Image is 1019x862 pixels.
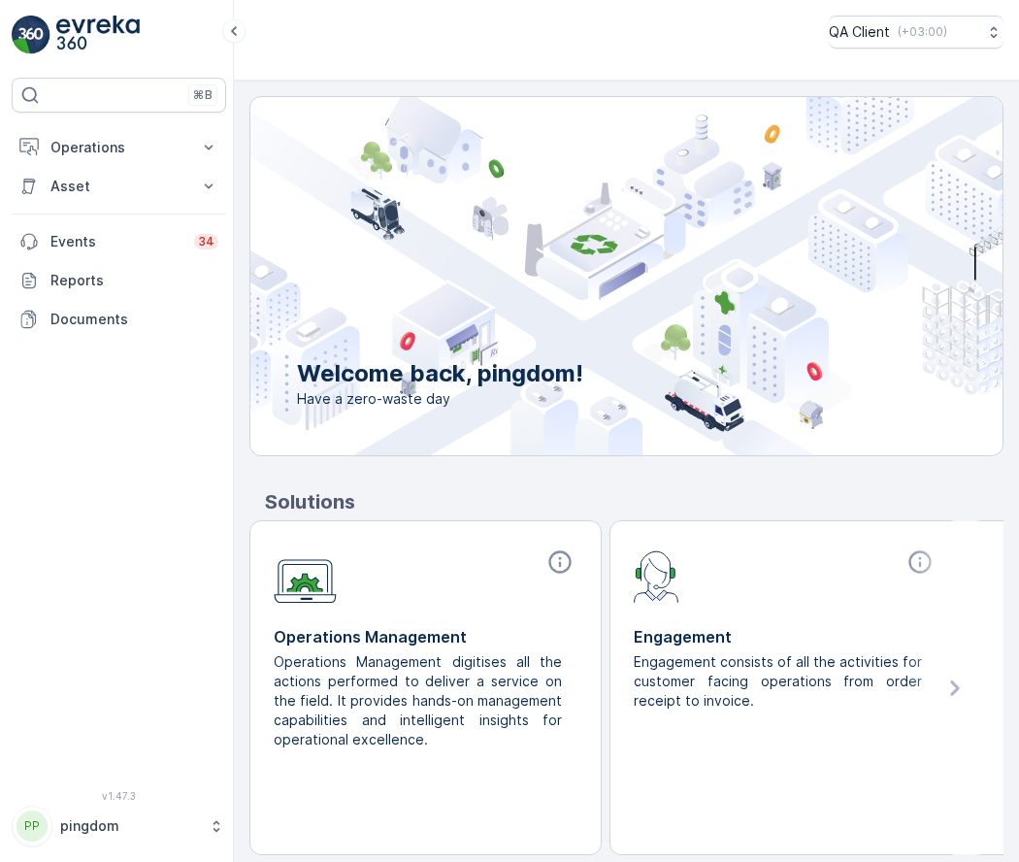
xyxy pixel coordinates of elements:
p: ( +03:00 ) [898,24,947,40]
button: PPpingdom [12,806,226,846]
div: PP [16,811,48,842]
img: module-icon [634,548,679,603]
p: Operations [50,138,187,157]
span: Have a zero-waste day [297,389,583,409]
button: QA Client(+03:00) [829,16,1003,49]
p: Events [50,232,182,251]
p: Reports [50,271,218,290]
a: Reports [12,261,226,300]
p: ⌘B [193,87,213,103]
img: city illustration [163,97,1003,455]
p: QA Client [829,22,890,42]
p: Welcome back, pingdom! [297,358,583,389]
a: Documents [12,300,226,339]
img: logo_light-DOdMpM7g.png [56,16,140,54]
button: Asset [12,167,226,206]
p: Asset [50,177,187,196]
p: Operations Management [274,625,577,648]
button: Operations [12,128,226,167]
p: Solutions [265,487,1003,516]
p: pingdom [60,816,199,836]
img: module-icon [274,548,337,604]
span: v 1.47.3 [12,790,226,802]
p: Documents [50,310,218,329]
p: 34 [198,234,214,249]
p: Operations Management digitises all the actions performed to deliver a service on the field. It p... [274,652,562,749]
p: Engagement consists of all the activities for customer facing operations from order receipt to in... [634,652,922,711]
p: Engagement [634,625,937,648]
img: logo [12,16,50,54]
a: Events34 [12,222,226,261]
